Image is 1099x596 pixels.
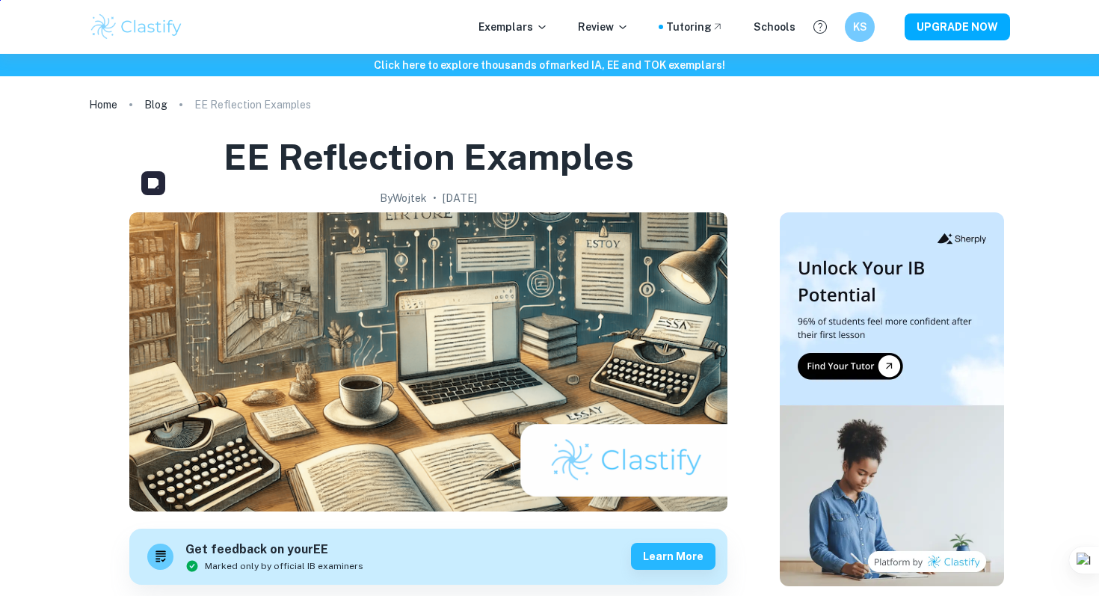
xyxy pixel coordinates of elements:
[666,19,724,35] a: Tutoring
[631,543,715,570] button: Learn more
[807,14,833,40] button: Help and Feedback
[754,19,795,35] a: Schools
[3,57,1096,73] h6: Click here to explore thousands of marked IA, EE and TOK exemplars !
[144,94,167,115] a: Blog
[129,529,727,585] a: Get feedback on yourEEMarked only by official IB examinersLearn more
[89,12,184,42] img: Clastify logo
[443,190,477,206] h2: [DATE]
[852,19,869,35] h6: KS
[380,190,427,206] h2: By Wojtek
[129,212,727,511] img: EE Reflection Examples cover image
[205,559,363,573] span: Marked only by official IB examiners
[224,133,634,181] h1: EE Reflection Examples
[780,212,1004,586] img: Thumbnail
[433,190,437,206] p: •
[194,96,311,113] p: EE Reflection Examples
[845,12,875,42] button: KS
[185,541,363,559] h6: Get feedback on your EE
[478,19,548,35] p: Exemplars
[89,94,117,115] a: Home
[905,13,1010,40] button: UPGRADE NOW
[578,19,629,35] p: Review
